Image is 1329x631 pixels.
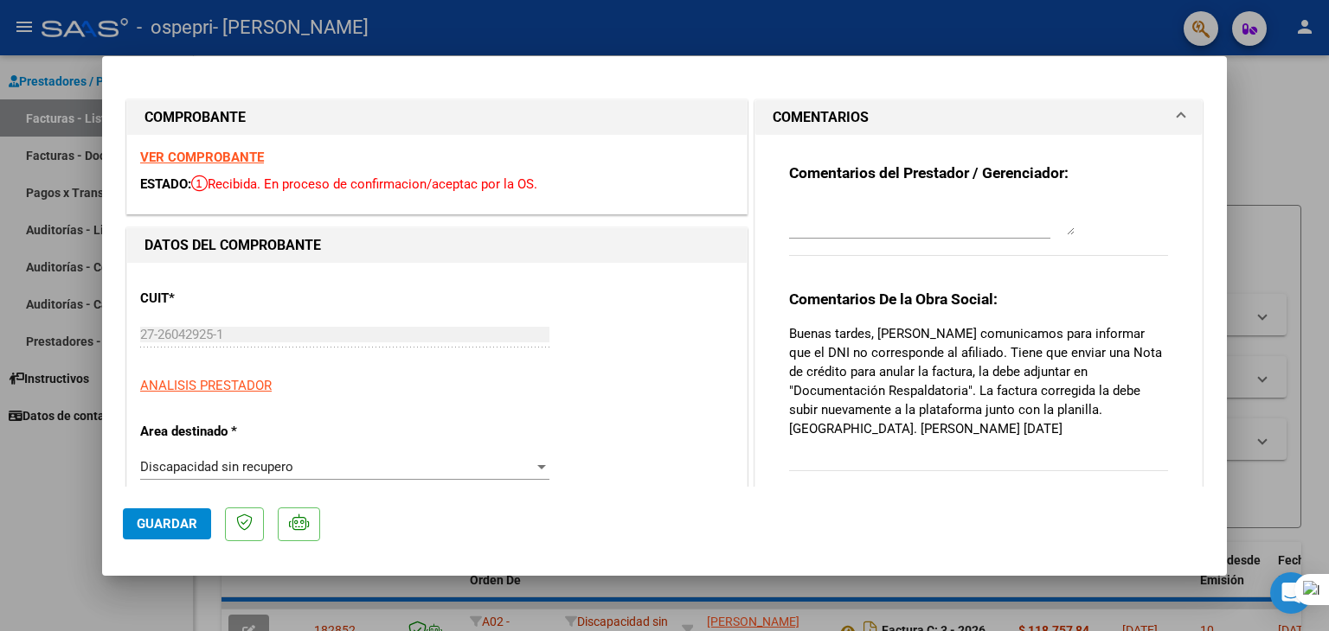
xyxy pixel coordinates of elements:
p: CUIT [140,289,318,309]
strong: COMPROBANTE [144,109,246,125]
strong: Comentarios del Prestador / Gerenciador: [789,164,1069,182]
span: Discapacidad sin recupero [140,459,293,475]
span: ANALISIS PRESTADOR [140,378,272,393]
span: ESTADO: [140,176,191,192]
div: COMENTARIOS [755,135,1202,517]
div: Open Intercom Messenger [1270,572,1312,614]
span: Guardar [137,516,197,532]
strong: DATOS DEL COMPROBANTE [144,237,321,253]
p: Area destinado * [140,422,318,442]
mat-expansion-panel-header: COMENTARIOS [755,100,1202,135]
p: Buenas tardes, [PERSON_NAME] comunicamos para informar que el DNI no corresponde al afiliado. Tie... [789,324,1168,438]
button: Guardar [123,508,211,539]
span: Recibida. En proceso de confirmacion/aceptac por la OS. [191,176,537,192]
strong: Comentarios De la Obra Social: [789,290,998,308]
h1: COMENTARIOS [773,107,869,128]
a: VER COMPROBANTE [140,150,264,165]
